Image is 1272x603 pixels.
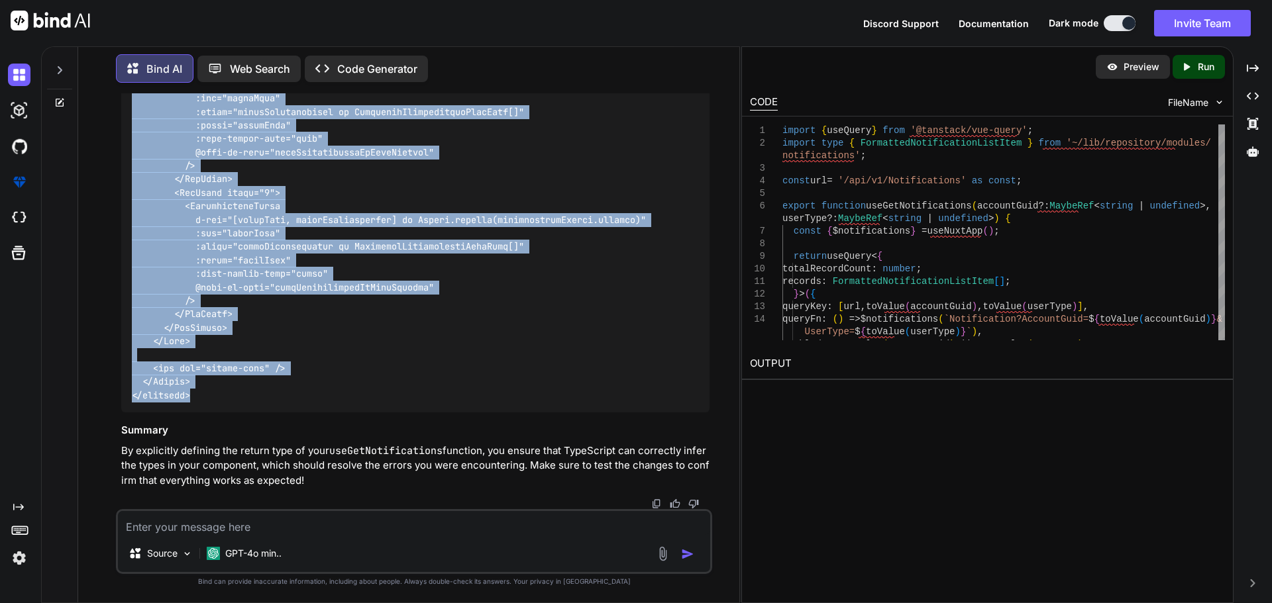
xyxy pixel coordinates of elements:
[1138,314,1143,324] span: (
[750,288,765,301] div: 12
[849,138,854,148] span: {
[994,276,999,287] span: [
[827,251,871,261] span: useQuery
[1049,201,1094,211] span: MaybeRef
[910,226,916,236] span: }
[1077,301,1083,312] span: ]
[994,213,999,224] span: )
[977,301,982,312] span: ,
[1094,314,1099,324] span: {
[782,213,838,224] span: userType?:
[938,213,988,224] span: undefined
[832,339,843,349] span: !!
[782,314,821,324] span: queryFn
[121,443,710,488] p: By explicitly defining the return type of your function, you ensure that TypeScript can correctly...
[1106,61,1118,73] img: preview
[1154,10,1251,36] button: Invite Team
[750,124,765,137] div: 1
[782,150,861,161] span: notifications'
[688,498,699,509] img: dislike
[821,339,826,349] span: :
[750,225,765,238] div: 7
[821,314,826,324] span: :
[871,125,876,136] span: }
[1138,201,1143,211] span: |
[1083,339,1088,349] span: ,
[750,301,765,313] div: 13
[782,125,816,136] span: import
[860,138,1022,148] span: FormattedNotificationListItem
[750,338,765,351] div: 15
[655,546,670,561] img: attachment
[988,213,994,224] span: >
[651,498,662,509] img: copy
[810,175,827,186] span: url
[225,547,282,560] p: GPT-4o min..
[116,577,712,586] p: Bind can provide inaccurate information, including about people. Always double-check its answers....
[949,339,955,349] span: )
[999,276,1004,287] span: ]
[1211,314,1216,324] span: }
[1094,201,1099,211] span: <
[955,326,960,337] span: )
[1100,201,1133,211] span: string
[804,326,855,337] span: UserType=
[977,339,988,349] span: !!
[8,135,30,158] img: githubDark
[821,276,826,287] span: :
[888,213,921,224] span: string
[750,95,778,111] div: CODE
[988,175,1016,186] span: const
[1066,138,1210,148] span: '~/lib/repository/modules/
[910,326,955,337] span: userType
[821,138,843,148] span: type
[1072,301,1077,312] span: )
[1083,301,1088,312] span: ,
[8,547,30,569] img: settings
[971,175,982,186] span: as
[782,263,871,274] span: totalRecordCount
[838,213,882,224] span: MaybeRef
[1077,339,1083,349] span: )
[799,289,804,299] span: >
[782,339,821,349] span: enabled
[810,289,816,299] span: {
[1205,314,1210,324] span: )
[1005,276,1010,287] span: ;
[1027,301,1071,312] span: userType
[827,226,832,236] span: {
[832,226,910,236] span: $notifications
[959,18,1029,29] span: Documentation
[782,138,816,148] span: import
[927,226,982,236] span: useNuxtApp
[922,226,927,236] span: =
[337,61,417,77] p: Code Generator
[750,162,765,175] div: 3
[1214,97,1225,108] img: chevron down
[750,275,765,288] div: 11
[860,326,865,337] span: {
[793,251,826,261] span: return
[804,289,810,299] span: (
[866,201,972,211] span: useGetNotifications
[121,423,710,438] h3: Summary
[742,348,1233,379] h2: OUTPUT
[863,18,939,29] span: Discord Support
[750,175,765,187] div: 4
[882,263,916,274] span: number
[230,61,290,77] p: Web Search
[8,207,30,229] img: cloudideIcon
[207,547,220,560] img: GPT-4o mini
[1027,138,1032,148] span: }
[982,301,1022,312] span: toValue
[832,276,994,287] span: FormattedNotificationListItem
[916,263,921,274] span: ;
[838,175,966,186] span: '/api/v1/Notifications'
[860,150,865,161] span: ;
[147,547,178,560] p: Source
[977,326,982,337] span: ,
[782,301,827,312] span: queryKey
[670,498,680,509] img: like
[8,99,30,122] img: darkAi-studio
[961,326,966,337] span: }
